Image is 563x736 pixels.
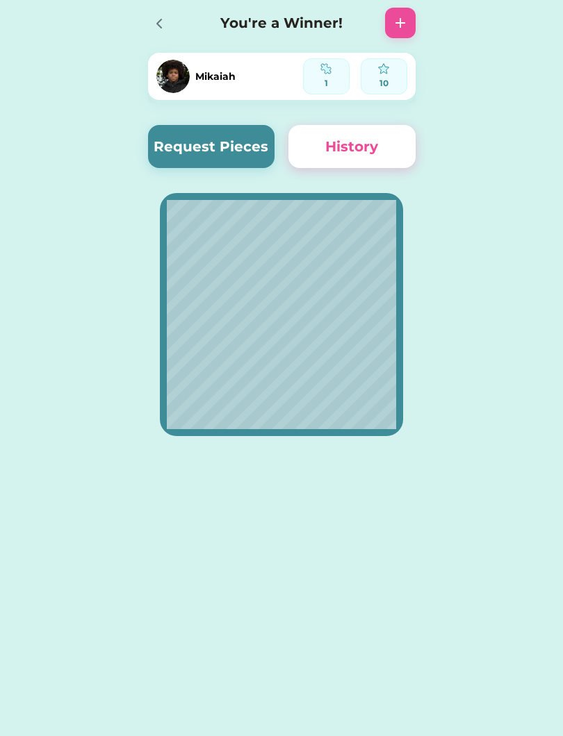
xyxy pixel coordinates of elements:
[195,69,236,84] div: Mikaiah
[320,63,332,74] img: programming-module-puzzle-1--code-puzzle-module-programming-plugin-piece.svg
[378,63,389,74] img: interface-favorite-star--reward-rating-rate-social-star-media-favorite-like-stars.svg
[156,60,190,93] img: https%3A%2F%2F1dfc823d71cc564f25c7cc035732a2d8.cdn.bubble.io%2Ff1728765602279x588923625313635440%...
[148,125,275,168] button: Request Pieces
[392,15,409,31] img: add%201.svg
[193,12,371,33] h4: You're a Winner!
[288,125,416,168] button: History
[308,77,345,90] div: 1
[366,77,402,90] div: 10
